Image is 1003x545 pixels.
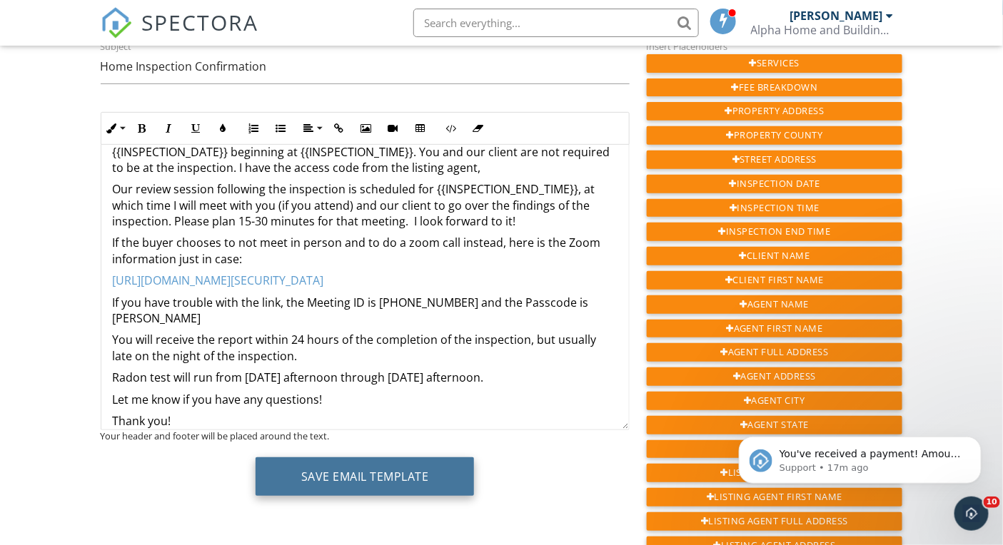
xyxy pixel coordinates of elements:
[647,247,903,265] div: Client Name
[790,9,883,23] div: [PERSON_NAME]
[647,440,903,459] div: Agent Zip
[380,115,407,142] button: Insert Video
[156,115,183,142] button: Italic (⌘I)
[647,416,903,434] div: Agent State
[413,9,699,37] input: Search everything...
[647,392,903,410] div: Agent City
[984,496,1000,508] span: 10
[210,115,237,142] button: Colors
[62,41,246,209] span: You've received a payment! Amount $520.00 Fee $0.00 Net $520.00 Transaction # pi_3SCWWGK7snlDGpRF...
[268,115,295,142] button: Unordered List
[647,488,903,506] div: Listing Agent First Name
[101,7,132,39] img: The Best Home Inspection Software - Spectora
[113,413,618,429] p: Thank you!
[647,367,903,386] div: Agent Address
[142,7,259,37] span: SPECTORA
[647,199,903,218] div: Inspection Time
[647,512,903,531] div: Listing Agent Full Address
[101,430,630,442] div: Your header and footer will be placed around the text.
[113,235,618,267] p: If the buyer chooses to not meet in person and to do a zoom call instead, here is the Zoom inform...
[101,115,128,142] button: Inline Style
[647,464,903,482] div: Listing Agent Name
[101,41,132,54] label: Subject
[647,126,903,145] div: Property County
[647,175,903,193] div: Inspection Date
[647,223,903,241] div: Inspection End Time
[298,115,326,142] button: Align
[326,115,353,142] button: Insert Link (⌘K)
[717,407,1003,506] iframe: Intercom notifications message
[465,115,492,142] button: Clear Formatting
[183,115,210,142] button: Underline (⌘U)
[647,320,903,338] div: Agent First Name
[954,496,989,531] iframe: Intercom live chat
[113,295,618,327] p: If you have trouble with the link, the Meeting ID is [PHONE_NUMBER] and the Passcode is [PERSON_N...
[647,40,728,53] label: Insert Placeholders
[113,272,324,288] a: [URL][DOMAIN_NAME][SECURITY_DATA]
[647,151,903,169] div: Street Address
[128,115,156,142] button: Bold (⌘B)
[113,332,618,364] p: You will receive the report within 24 hours of the completion of the inspection, but usually late...
[101,19,259,49] a: SPECTORA
[113,392,618,407] p: Let me know if you have any questions!
[113,181,618,229] p: Our review session following the inspection is scheduled for {{INSPECTION_END_TIME}}, at which ti...
[647,271,903,290] div: Client First Name
[647,102,903,121] div: Property Address
[647,295,903,314] div: Agent Name
[113,370,618,385] p: Radon test will run from [DATE] afternoon through [DATE] afternoon.
[647,54,903,73] div: Services
[113,128,618,175] p: A home inspection at {{ADDRESS}} is scheduled for our client {{CLIENT_NAME}} on {{INSPECTION_DATE...
[647,78,903,97] div: Fee Breakdown
[751,23,894,37] div: Alpha Home and Building Inspections, PLLC
[241,115,268,142] button: Ordered List
[256,457,475,496] button: Save Email Template
[62,55,246,68] p: Message from Support, sent 17m ago
[407,115,434,142] button: Insert Table
[438,115,465,142] button: Code View
[353,115,380,142] button: Insert Image (⌘P)
[647,343,903,362] div: Agent Full Address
